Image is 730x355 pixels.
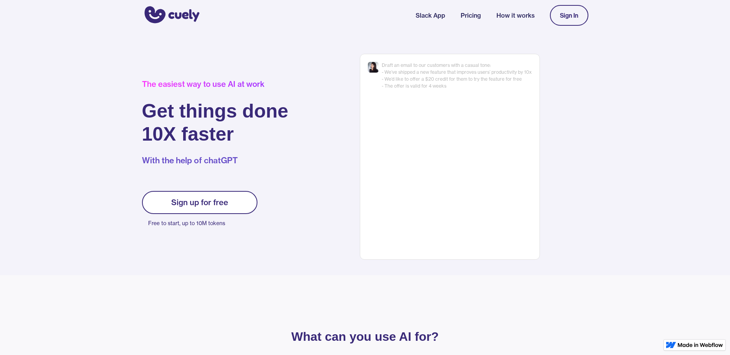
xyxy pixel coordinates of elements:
p: With the help of chatGPT [142,155,289,166]
a: home [142,1,200,30]
div: Draft an email to our customers with a casual tone: - We’ve shipped a new feature that improves u... [382,62,532,90]
a: Slack App [416,11,445,20]
p: Free to start, up to 10M tokens [148,218,257,229]
div: Sign up for free [171,198,228,207]
div: Sign In [560,12,578,19]
div: The easiest way to use AI at work [142,80,289,89]
a: How it works [496,11,535,20]
img: Made in Webflow [678,343,723,347]
h1: Get things done 10X faster [142,100,289,146]
a: Sign up for free [142,191,257,214]
a: Sign In [550,5,588,26]
p: What can you use AI for? [184,331,546,342]
a: Pricing [461,11,481,20]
